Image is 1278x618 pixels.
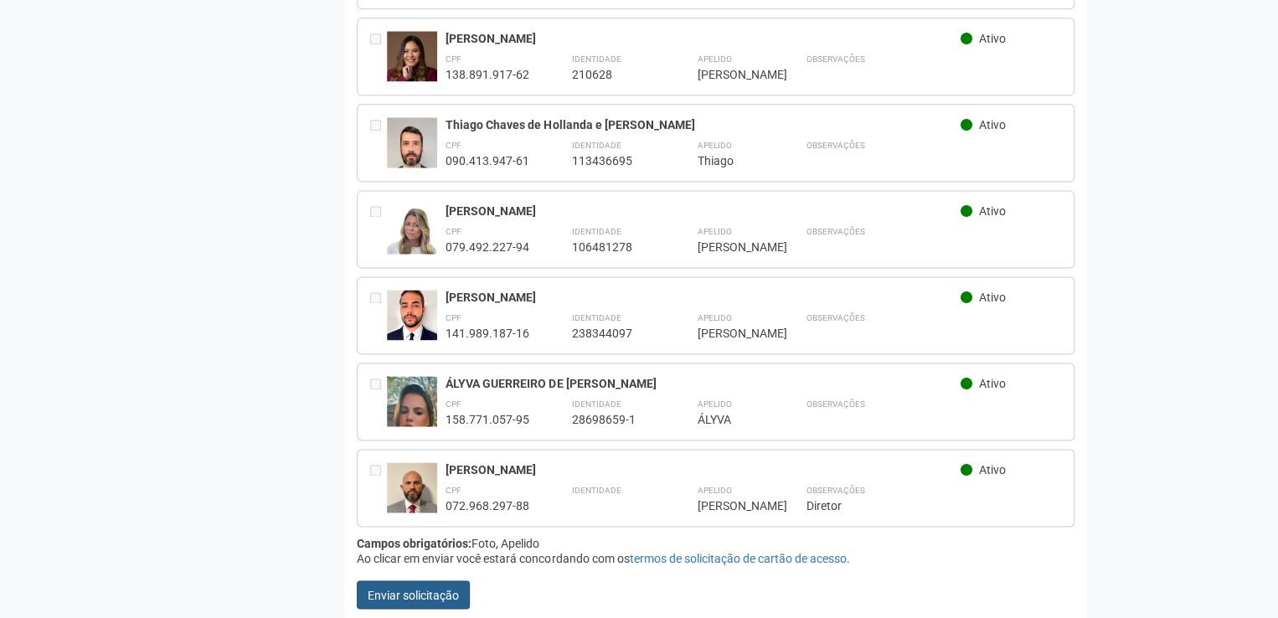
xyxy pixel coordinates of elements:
div: Foto, Apelido [357,535,1074,550]
div: [PERSON_NAME] [697,239,764,255]
strong: CPF [446,313,461,322]
img: user.jpg [387,290,437,340]
div: Entre em contato com a Aministração para solicitar o cancelamento ou 2a via [370,203,387,255]
img: user.jpg [387,462,437,529]
button: Enviar solicitação [357,580,470,609]
strong: Identidade [571,227,621,236]
strong: Apelido [697,54,731,64]
div: Thiago [697,153,764,168]
div: 210628 [571,67,655,82]
a: termos de solicitação de cartão de acesso [629,551,846,564]
div: 158.771.057-95 [446,412,529,427]
div: Entre em contato com a Aministração para solicitar o cancelamento ou 2a via [370,117,387,168]
strong: Apelido [697,227,731,236]
div: 079.492.227-94 [446,239,529,255]
div: Ao clicar em enviar você estará concordando com os . [357,550,1074,565]
strong: Observações [806,141,864,150]
span: Ativo [979,204,1006,218]
strong: Observações [806,313,864,322]
strong: CPF [446,54,461,64]
strong: Observações [806,486,864,495]
strong: Identidade [571,399,621,409]
strong: Identidade [571,141,621,150]
div: ÁLYVA [697,412,764,427]
div: [PERSON_NAME] [446,462,961,477]
strong: Campos obrigatórios: [357,536,472,549]
div: 113436695 [571,153,655,168]
strong: Observações [806,54,864,64]
strong: Identidade [571,486,621,495]
div: [PERSON_NAME] [446,31,961,46]
div: Entre em contato com a Aministração para solicitar o cancelamento ou 2a via [370,290,387,341]
span: Ativo [979,377,1006,390]
strong: Identidade [571,54,621,64]
div: Entre em contato com a Aministração para solicitar o cancelamento ou 2a via [370,31,387,82]
img: user.jpg [387,117,437,183]
div: 072.968.297-88 [446,498,529,513]
div: [PERSON_NAME] [697,498,764,513]
div: 138.891.917-62 [446,67,529,82]
div: [PERSON_NAME] [697,326,764,341]
div: Entre em contato com a Aministração para solicitar o cancelamento ou 2a via [370,462,387,513]
strong: CPF [446,227,461,236]
strong: Observações [806,399,864,409]
strong: Apelido [697,313,731,322]
div: 141.989.187-16 [446,326,529,341]
div: 28698659-1 [571,412,655,427]
strong: Apelido [697,486,731,495]
div: [PERSON_NAME] [446,203,961,219]
div: 238344097 [571,326,655,341]
strong: CPF [446,141,461,150]
div: Entre em contato com a Aministração para solicitar o cancelamento ou 2a via [370,376,387,427]
strong: CPF [446,486,461,495]
span: Ativo [979,463,1006,476]
strong: Apelido [697,141,731,150]
div: ÁLYVA GUERREIRO DE [PERSON_NAME] [446,376,961,391]
span: Ativo [979,291,1006,304]
div: 106481278 [571,239,655,255]
div: Diretor [806,498,1061,513]
span: Ativo [979,118,1006,131]
img: user.jpg [387,376,437,466]
strong: Apelido [697,399,731,409]
div: [PERSON_NAME] [446,290,961,305]
div: 090.413.947-61 [446,153,529,168]
strong: CPF [446,399,461,409]
div: Thiago Chaves de Hollanda e [PERSON_NAME] [446,117,961,132]
strong: Identidade [571,313,621,322]
div: [PERSON_NAME] [697,67,764,82]
span: Ativo [979,32,1006,45]
img: user.jpg [387,203,437,270]
strong: Observações [806,227,864,236]
img: user.jpg [387,31,437,87]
